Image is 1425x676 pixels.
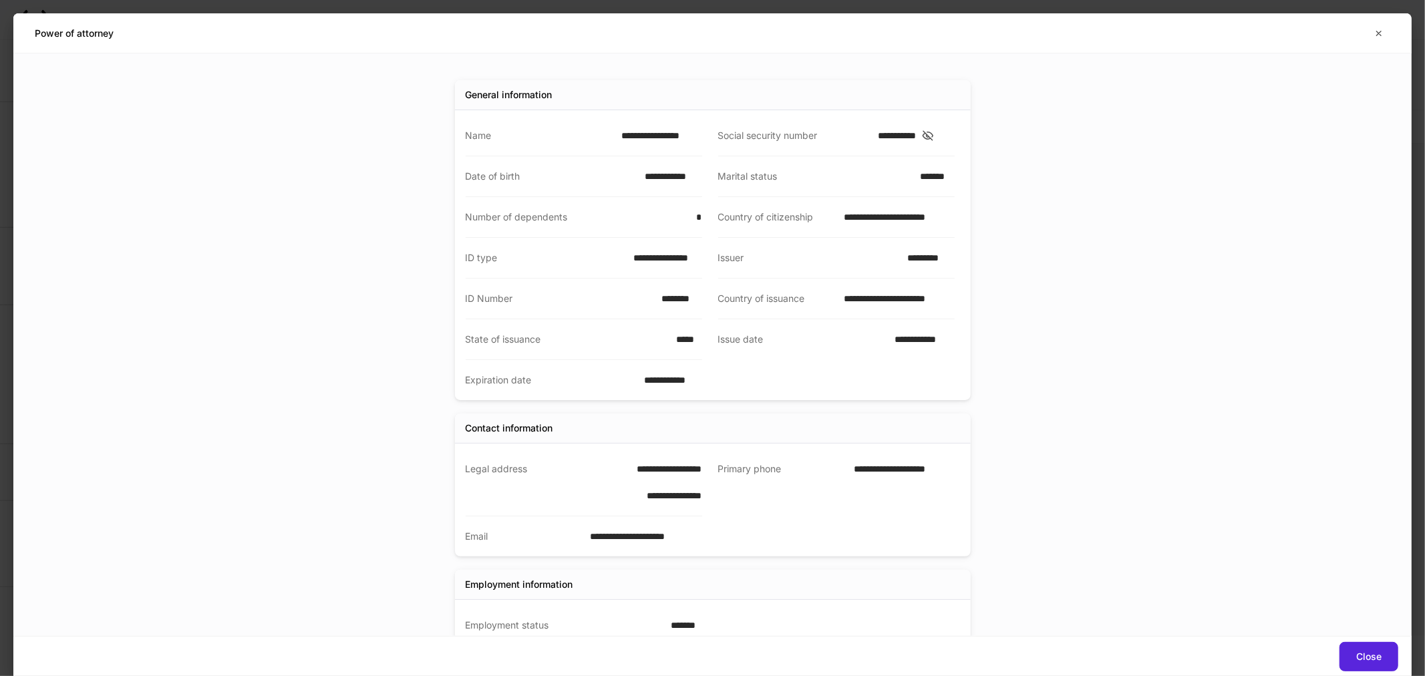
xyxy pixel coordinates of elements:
[466,88,552,102] div: General information
[466,170,637,183] div: Date of birth
[466,333,668,346] div: State of issuance
[466,129,614,142] div: Name
[718,170,912,183] div: Marital status
[466,292,654,305] div: ID Number
[35,27,114,40] h5: Power of attorney
[466,421,553,435] div: Contact information
[466,530,583,543] div: Email
[718,292,836,305] div: Country of issuance
[718,462,846,503] div: Primary phone
[466,578,573,591] div: Employment information
[718,210,836,224] div: Country of citizenship
[1356,652,1382,661] div: Close
[466,373,637,387] div: Expiration date
[466,251,626,265] div: ID type
[466,619,663,632] div: Employment status
[718,333,887,347] div: Issue date
[1339,642,1398,671] button: Close
[718,129,870,142] div: Social security number
[466,210,688,224] div: Number of dependents
[718,251,899,265] div: Issuer
[466,462,608,502] div: Legal address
